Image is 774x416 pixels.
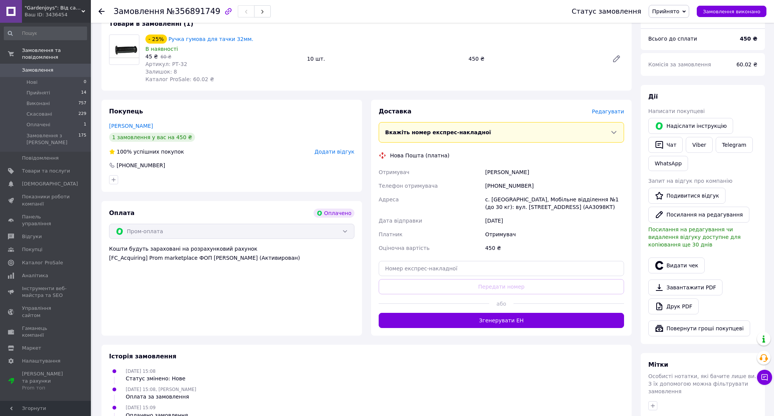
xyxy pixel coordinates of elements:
span: [DATE] 15:08 [126,369,156,374]
span: Замовлення виконано [703,9,760,14]
span: Оплачені [27,121,50,128]
span: або [489,300,514,308]
span: Додати відгук [315,149,354,155]
a: Ручка гумова для тачки 32мм. [169,36,253,42]
span: Прийняті [27,89,50,96]
span: Товари та послуги [22,168,70,174]
span: Замовлення [22,67,53,74]
a: Редагувати [609,51,624,66]
span: 229 [78,111,86,118]
img: Ручка гумова для тачки 32мм. [109,41,139,58]
span: 60 ₴ [161,54,171,60]
span: Отримувач [379,169,409,175]
div: с. [GEOGRAPHIC_DATA], Мобільне відділення №1 (до 30 кг): вул. [STREET_ADDRESS] (АА3098КТ) [484,193,626,214]
span: 1 [84,121,86,128]
span: Залишок: 8 [145,69,177,75]
div: 10 шт. [304,53,466,64]
span: Покупець [109,108,143,115]
span: [DATE] 15:09 [126,405,156,410]
a: Подивитися відгук [648,188,726,204]
button: Згенерувати ЕН [379,313,624,328]
div: - 25% [145,35,167,44]
button: Чат з покупцем [757,370,772,385]
span: 175 [78,132,86,146]
span: Скасовані [27,111,52,118]
span: Відгуки [22,233,42,240]
span: Панель управління [22,213,70,227]
div: Оплата за замовлення [126,393,196,400]
span: Виконані [27,100,50,107]
span: Мітки [648,361,668,368]
a: [PERSON_NAME] [109,123,153,129]
button: Посилання на редагування [648,207,749,223]
span: Комісія за замовлення [648,61,711,68]
span: Нові [27,79,37,86]
button: Чат [648,137,683,153]
button: Повернути гроші покупцеві [648,320,750,336]
span: Доставка [379,108,412,115]
span: Каталог ProSale [22,259,63,266]
span: Оціночна вартість [379,245,429,251]
span: 60.02 ₴ [737,61,757,68]
span: Платник [379,231,403,237]
button: Видати чек [648,257,705,273]
span: Історія замовлення [109,353,176,360]
div: 450 ₴ [484,241,626,255]
button: Замовлення виконано [697,6,766,17]
span: Замовлення з [PERSON_NAME] [27,132,78,146]
span: №356891749 [167,7,220,16]
div: [PERSON_NAME] [484,165,626,179]
span: 14 [81,89,86,96]
div: [FC_Acquiring] Prom marketplace ФОП [PERSON_NAME] (Активирован) [109,254,354,262]
b: 450 ₴ [740,36,757,42]
span: Аналітика [22,272,48,279]
div: Отримувач [484,228,626,241]
span: Дата відправки [379,218,422,224]
span: [PERSON_NAME] та рахунки [22,370,70,391]
div: [PHONE_NUMBER] [116,162,166,169]
div: [PHONE_NUMBER] [484,179,626,193]
span: Телефон отримувача [379,183,438,189]
span: Адреса [379,196,399,203]
div: Оплачено [314,209,354,218]
span: 45 ₴ [145,53,158,60]
span: Артикул: РТ-32 [145,61,187,67]
span: Написати покупцеві [648,108,705,114]
a: Завантажити PDF [648,279,723,295]
span: Прийнято [652,8,679,14]
input: Пошук [4,27,87,40]
span: Посилання на редагування чи видалення відгуку доступне для копіювання ще 30 днів [648,226,741,248]
div: Повернутися назад [98,8,105,15]
span: Особисті нотатки, які бачите лише ви. З їх допомогою можна фільтрувати замовлення [648,373,756,394]
span: Замовлення [114,7,164,16]
span: Гаманець компанії [22,325,70,339]
div: 1 замовлення у вас на 450 ₴ [109,133,195,142]
span: Замовлення та повідомлення [22,47,91,61]
a: Друк PDF [648,298,699,314]
span: [DEMOGRAPHIC_DATA] [22,181,78,187]
div: Кошти будуть зараховані на розрахунковий рахунок [109,245,354,262]
span: Налаштування [22,358,61,364]
div: успішних покупок [109,148,184,155]
span: Запит на відгук про компанію [648,178,732,184]
a: Telegram [716,137,753,153]
span: Товари в замовленні (1) [109,20,193,27]
div: Статус замовлення [572,8,641,15]
a: WhatsApp [648,156,688,171]
div: Нова Пошта (платна) [388,152,451,159]
span: Всього до сплати [648,36,697,42]
span: Вкажіть номер експрес-накладної [385,129,491,135]
div: 450 ₴ [465,53,606,64]
div: Ваш ID: 3436454 [25,11,91,18]
a: Viber [686,137,712,153]
span: Покупці [22,246,42,253]
span: 100% [117,149,132,155]
span: [DATE] 15:08, [PERSON_NAME] [126,387,196,392]
span: 757 [78,100,86,107]
span: Інструменти веб-майстра та SEO [22,285,70,299]
span: "Gardenjoys": Від садової тачки до останнього гвинтика! [25,5,81,11]
div: Статус змінено: Нове [126,375,186,382]
span: В наявності [145,46,178,52]
span: Каталог ProSale: 60.02 ₴ [145,76,214,82]
span: Редагувати [592,108,624,115]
